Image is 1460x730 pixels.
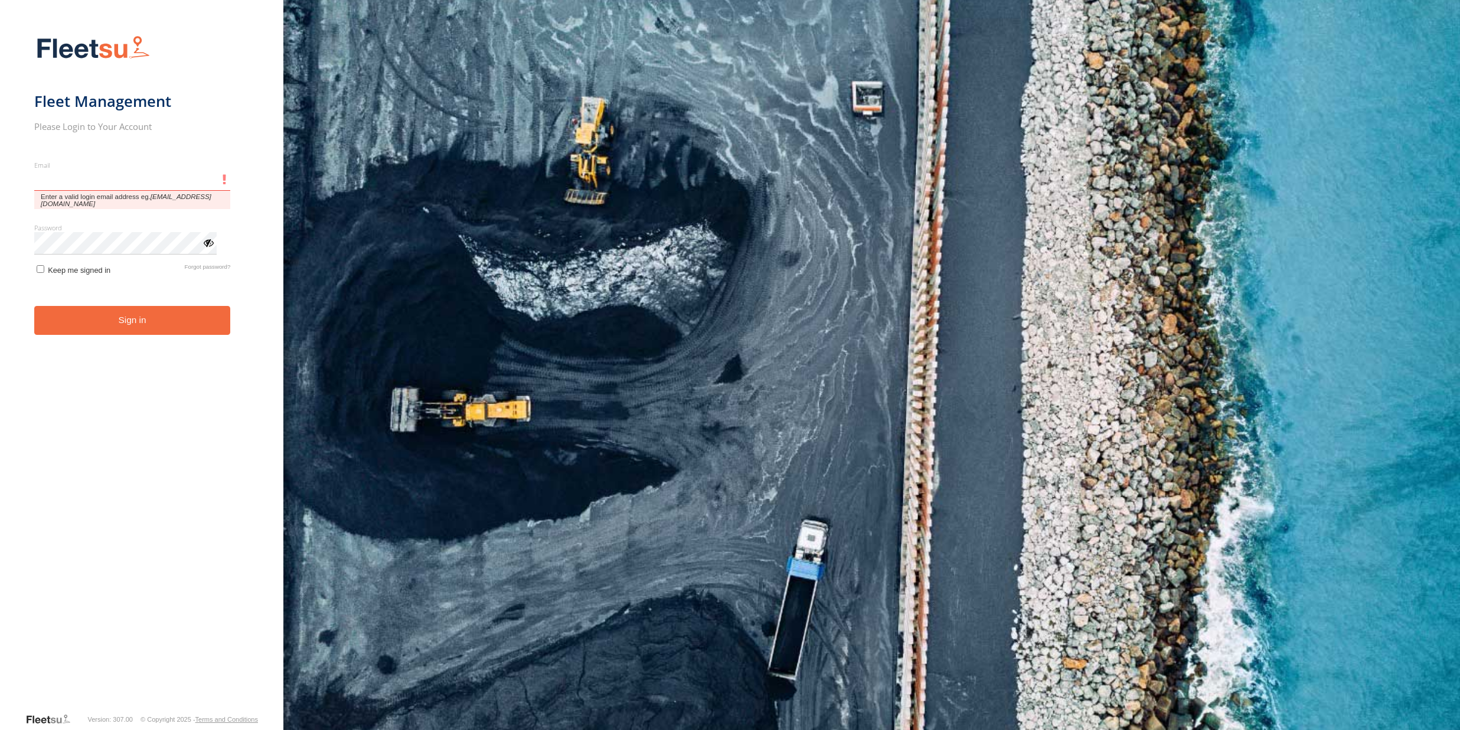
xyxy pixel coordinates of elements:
button: Sign in [34,306,231,335]
a: Visit our Website [25,713,80,725]
label: Password [34,223,231,232]
span: Enter a valid login email address eg. [34,191,231,209]
div: Version: 307.00 [88,716,133,723]
em: [EMAIL_ADDRESS][DOMAIN_NAME] [41,193,211,207]
input: Keep me signed in [37,265,44,273]
img: Fleetsu [34,33,152,63]
form: main [34,28,250,712]
a: Forgot password? [185,263,231,275]
div: © Copyright 2025 - [141,716,258,723]
div: ViewPassword [202,236,214,248]
span: Keep me signed in [48,266,110,275]
h2: Please Login to Your Account [34,120,231,132]
label: Email [34,161,231,170]
h1: Fleet Management [34,92,231,111]
a: Terms and Conditions [195,716,258,723]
